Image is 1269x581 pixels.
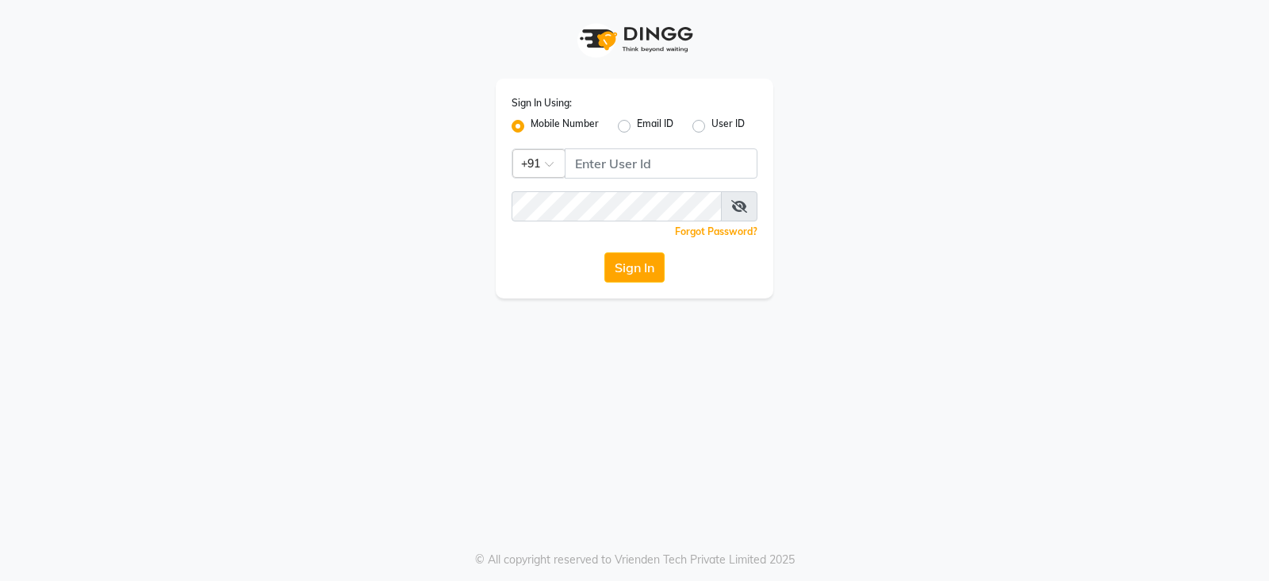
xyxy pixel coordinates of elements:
[531,117,599,136] label: Mobile Number
[711,117,745,136] label: User ID
[565,148,757,179] input: Username
[637,117,673,136] label: Email ID
[512,191,722,221] input: Username
[675,225,757,237] a: Forgot Password?
[604,252,665,283] button: Sign In
[512,96,572,110] label: Sign In Using:
[571,16,698,63] img: logo1.svg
